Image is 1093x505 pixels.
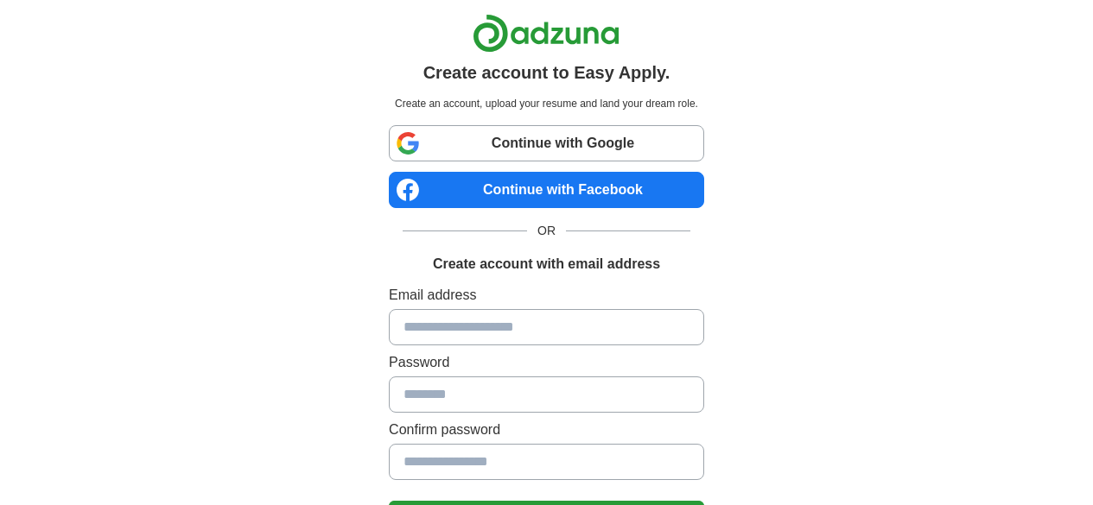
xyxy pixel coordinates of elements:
[389,285,704,306] label: Email address
[423,60,670,85] h1: Create account to Easy Apply.
[389,352,704,373] label: Password
[527,222,566,240] span: OR
[433,254,660,275] h1: Create account with email address
[389,172,704,208] a: Continue with Facebook
[389,125,704,161] a: Continue with Google
[389,420,704,440] label: Confirm password
[392,96,701,111] p: Create an account, upload your resume and land your dream role.
[473,14,620,53] img: Adzuna logo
